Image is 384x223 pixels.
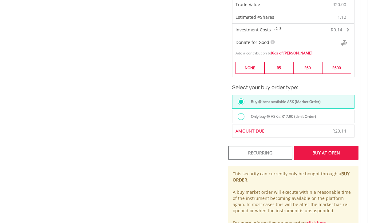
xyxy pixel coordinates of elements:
a: Kids of [PERSON_NAME] [271,50,312,56]
span: R0.14 [331,27,342,33]
span: R20.00 [332,2,346,7]
label: Only buy @ ASK ≤ R17.90 (Limit Order) [247,113,316,120]
span: Estimated #Shares [236,14,274,20]
span: AMOUNT DUE [236,128,264,134]
h3: Select your buy order type: [232,83,354,92]
label: NONE [236,62,264,74]
span: Donate for Good [236,39,269,45]
span: 1.12 [338,14,346,20]
span: Trade Value [236,2,260,7]
div: Buy At Open [294,146,358,160]
label: Buy @ best available ASK (Market Order) [247,98,321,105]
b: BUY ORDER [233,171,350,183]
sup: 1, 2, 3 [272,26,281,31]
div: Add a contribution to [232,47,354,56]
div: Recurring [228,146,292,160]
span: Investment Costs [236,27,271,33]
label: R50 [293,62,322,74]
span: R20.14 [332,128,346,134]
label: R5 [264,62,293,74]
label: R500 [322,62,351,74]
img: Donte For Good [341,40,347,46]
